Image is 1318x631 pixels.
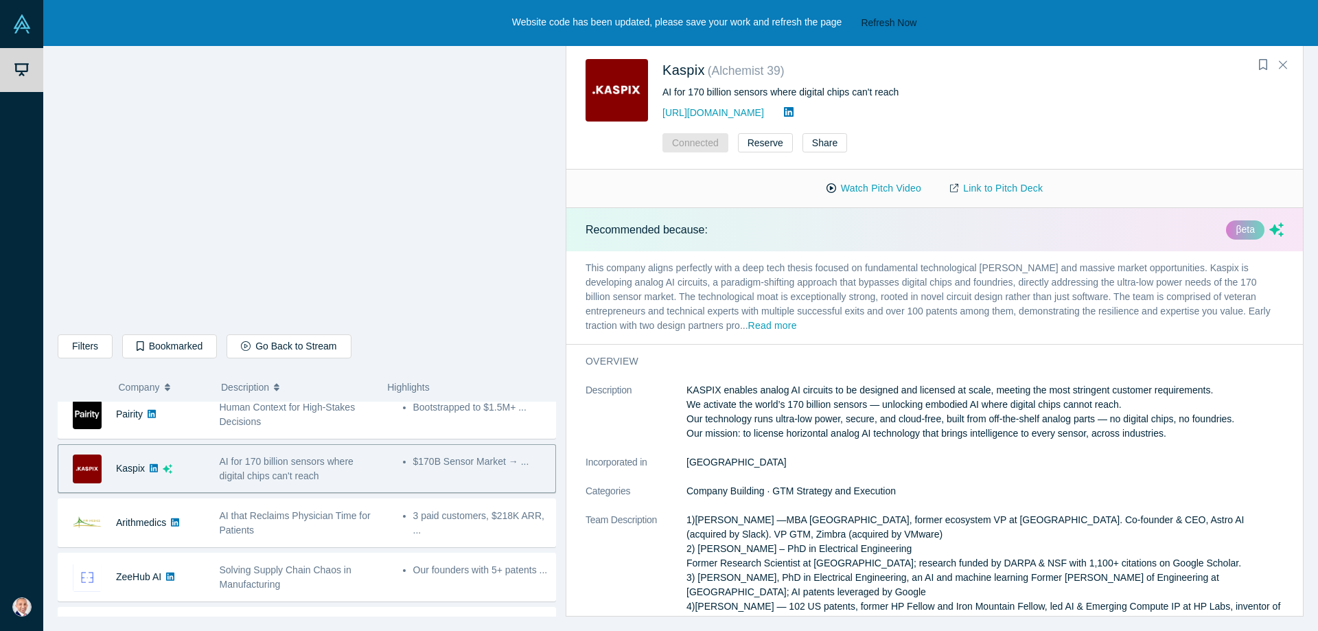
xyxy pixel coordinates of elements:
[586,484,686,513] dt: Categories
[73,400,102,429] img: Pairity's Logo
[1253,56,1273,75] button: Bookmark
[662,107,764,118] a: [URL][DOMAIN_NAME]
[220,510,371,536] span: AI that Reclaims Physician Time for Patients
[1226,220,1264,240] div: βeta
[163,464,172,474] svg: dsa ai sparkles
[708,64,785,78] small: ( Alchemist 39 )
[748,319,797,334] button: Read more
[413,400,548,415] li: Bootstrapped to $1.5M+ ...
[586,383,686,455] dt: Description
[413,455,548,469] li: $170B Sensor Market → ...
[586,455,686,484] dt: Incorporated in
[220,402,356,427] span: Human Context for High-Stakes Decisions
[802,133,847,152] button: Share
[662,133,728,152] button: Connected
[662,85,1120,100] div: AI for 170 billion sensors where digital chips can't reach
[586,59,648,122] img: Kaspix's Logo
[387,382,429,393] span: Highlights
[936,176,1057,200] a: Link to Pitch Deck
[586,222,708,238] p: Recommended because:
[1269,222,1284,237] svg: dsa ai sparkles
[58,334,113,358] button: Filters
[812,176,936,200] button: Watch Pitch Video
[73,509,102,538] img: Arithmedics's Logo
[73,455,102,483] img: Kaspix's Logo
[73,563,102,592] img: ZeeHub AI's Logo
[586,354,1264,369] h3: overview
[221,373,373,402] button: Description
[686,383,1284,441] p: KASPIX enables analog AI circuits to be designed and licensed at scale, meeting the most stringen...
[116,517,166,528] a: Arithmedics
[58,45,555,324] iframe: DiffEnder
[221,373,269,402] span: Description
[413,509,548,538] li: 3 paid customers, $218K ARR, ...
[116,409,143,420] a: Pairity
[566,251,1303,344] p: This company aligns perfectly with a deep tech thesis focused on fundamental technological [PERSO...
[119,373,207,402] button: Company
[686,485,896,496] span: Company Building · GTM Strategy and Execution
[12,14,32,34] img: Alchemist Vault Logo
[116,463,145,474] a: Kaspix
[122,334,217,358] button: Bookmarked
[220,456,354,481] span: AI for 170 billion sensors where digital chips can't reach
[738,133,793,152] button: Reserve
[856,14,921,32] button: Refresh Now
[12,597,32,617] img: Haas V's Account
[227,334,351,358] button: Go Back to Stream
[220,564,351,590] span: Solving Supply Chain Chaos in Manufacturing
[662,62,705,78] a: Kaspix
[1273,54,1293,76] button: Close
[119,373,160,402] span: Company
[116,571,161,582] a: ZeeHub AI
[413,563,548,577] li: Our founders with 5+ patents ...
[686,455,1284,470] dd: [GEOGRAPHIC_DATA]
